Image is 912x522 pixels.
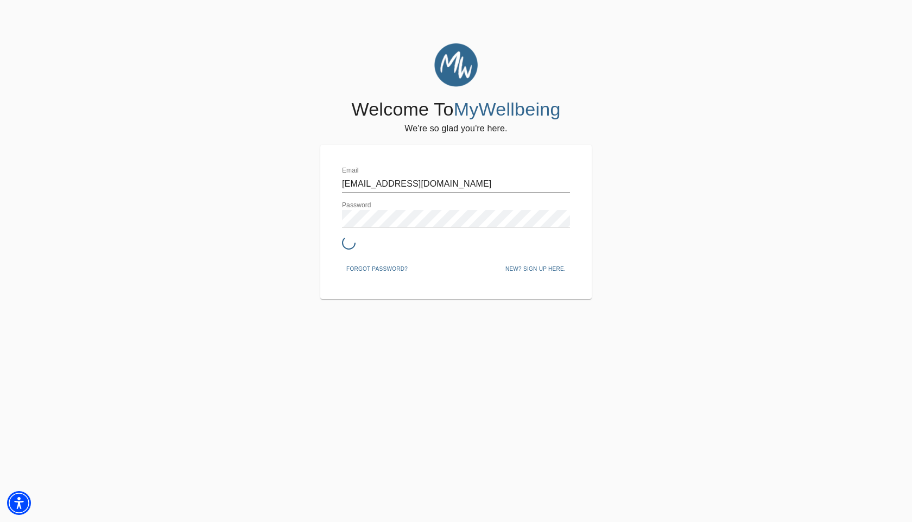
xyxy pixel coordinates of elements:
label: Password [342,202,371,209]
a: Forgot password? [342,264,412,272]
img: MyWellbeing [434,43,478,87]
label: Email [342,168,359,174]
span: Forgot password? [346,264,408,274]
span: MyWellbeing [454,99,561,119]
h6: We're so glad you're here. [404,121,507,136]
div: Accessibility Menu [7,491,31,515]
h4: Welcome To [351,98,560,121]
button: Forgot password? [342,261,412,277]
button: New? Sign up here. [501,261,570,277]
span: New? Sign up here. [505,264,566,274]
